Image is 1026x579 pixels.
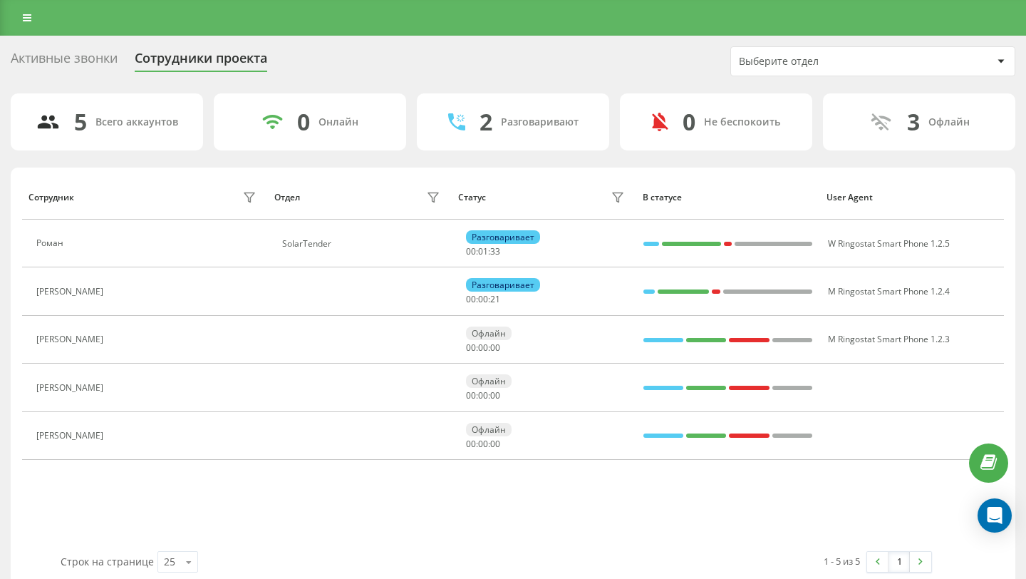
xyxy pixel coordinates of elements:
[490,438,500,450] span: 00
[683,108,695,135] div: 0
[739,56,909,68] div: Выберите отдел
[978,498,1012,533] div: Open Intercom Messenger
[490,342,500,354] span: 00
[490,245,500,257] span: 33
[135,51,267,73] div: Сотрудники проекта
[282,239,444,249] div: SolarTender
[478,342,488,354] span: 00
[490,293,500,305] span: 21
[466,293,476,305] span: 00
[643,193,814,203] div: В статусе
[11,51,118,73] div: Активные звонки
[36,334,107,344] div: [PERSON_NAME]
[478,438,488,450] span: 00
[466,230,540,244] div: Разговаривает
[466,278,540,292] div: Разговаривает
[704,116,780,128] div: Не беспокоить
[466,327,512,340] div: Офлайн
[490,389,500,401] span: 00
[318,116,358,128] div: Онлайн
[74,108,87,135] div: 5
[928,116,970,128] div: Офлайн
[466,245,476,257] span: 00
[828,333,950,345] span: M Ringostat Smart Phone 1.2.3
[164,555,175,569] div: 25
[826,193,997,203] div: User Agent
[907,108,920,135] div: 3
[466,389,476,401] span: 00
[466,423,512,436] div: Офлайн
[466,342,476,354] span: 00
[478,245,488,257] span: 01
[61,555,154,568] span: Строк на странице
[478,389,488,401] span: 00
[466,343,500,353] div: : :
[466,439,500,449] div: : :
[828,237,950,250] span: W Ringostat Smart Phone 1.2.5
[466,391,500,401] div: : :
[36,287,107,297] div: [PERSON_NAME]
[36,431,107,441] div: [PERSON_NAME]
[466,438,476,450] span: 00
[95,116,178,128] div: Всего аккаунтов
[478,293,488,305] span: 00
[297,108,310,135] div: 0
[458,193,486,203] div: Статус
[824,554,860,568] div: 1 - 5 из 5
[466,294,500,304] div: : :
[28,193,74,203] div: Сотрудник
[501,116,579,128] div: Разговаривают
[888,552,910,572] a: 1
[274,193,300,203] div: Отдел
[36,238,67,248] div: Роман
[466,374,512,388] div: Офлайн
[36,383,107,393] div: [PERSON_NAME]
[480,108,492,135] div: 2
[466,247,500,257] div: : :
[828,285,950,297] span: M Ringostat Smart Phone 1.2.4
